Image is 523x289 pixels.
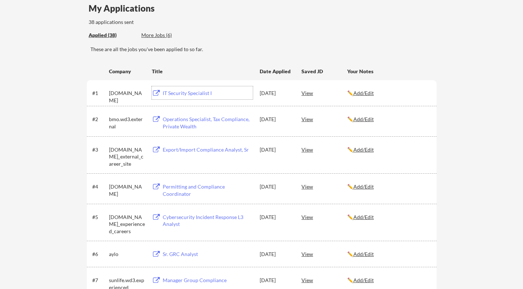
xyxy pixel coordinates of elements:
div: [DATE] [260,214,292,221]
div: View [301,86,347,99]
div: My Applications [89,4,161,13]
u: Add/Edit [353,251,374,257]
div: ✏️ [347,214,430,221]
u: Add/Edit [353,214,374,220]
u: Add/Edit [353,116,374,122]
div: View [301,112,347,125]
u: Add/Edit [353,90,374,96]
div: [DATE] [260,277,292,284]
div: #1 [92,90,106,97]
div: Cybersecurity Incident Response L3 Analyst [163,214,253,228]
div: ✏️ [347,146,430,153]
div: Date Applied [260,68,292,75]
div: View [301,180,347,193]
div: Export/Import Compliance Analyst, Sr [163,146,253,153]
div: #3 [92,146,106,153]
div: #4 [92,183,106,190]
div: [DOMAIN_NAME]_experienced_careers [109,214,145,235]
div: ✏️ [347,116,430,123]
div: [DOMAIN_NAME]_external_career_site [109,146,145,168]
div: #5 [92,214,106,221]
div: [DOMAIN_NAME] [109,90,145,104]
div: ✏️ [347,277,430,284]
div: [DATE] [260,90,292,97]
div: View [301,143,347,156]
div: View [301,210,347,223]
u: Add/Edit [353,183,374,190]
div: These are job applications we think you'd be a good fit for, but couldn't apply you to automatica... [141,32,195,39]
div: These are all the jobs you've been applied to so far. [90,46,437,53]
div: View [301,247,347,260]
div: #7 [92,277,106,284]
div: ✏️ [347,251,430,258]
div: [DOMAIN_NAME] [109,183,145,197]
div: ✏️ [347,90,430,97]
div: Your Notes [347,68,430,75]
u: Add/Edit [353,277,374,283]
div: ✏️ [347,183,430,190]
div: IT Security Specialist I [163,90,253,97]
div: View [301,273,347,286]
div: #2 [92,116,106,123]
div: 38 applications sent [89,18,229,26]
div: Sr. GRC Analyst [163,251,253,258]
div: aylo [109,251,145,258]
div: More Jobs (6) [141,32,195,39]
div: Permitting and Compliance Coordinator [163,183,253,197]
div: Applied (38) [89,32,136,39]
div: #6 [92,251,106,258]
div: [DATE] [260,146,292,153]
u: Add/Edit [353,146,374,153]
div: [DATE] [260,116,292,123]
div: [DATE] [260,183,292,190]
div: These are all the jobs you've been applied to so far. [89,32,136,39]
div: Company [109,68,145,75]
div: bmo.wd3.external [109,116,145,130]
div: [DATE] [260,251,292,258]
div: Saved JD [301,65,347,78]
div: Title [152,68,253,75]
div: Manager Group Compliance [163,277,253,284]
div: Operations Specialist, Tax Compliance, Private Wealth [163,116,253,130]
